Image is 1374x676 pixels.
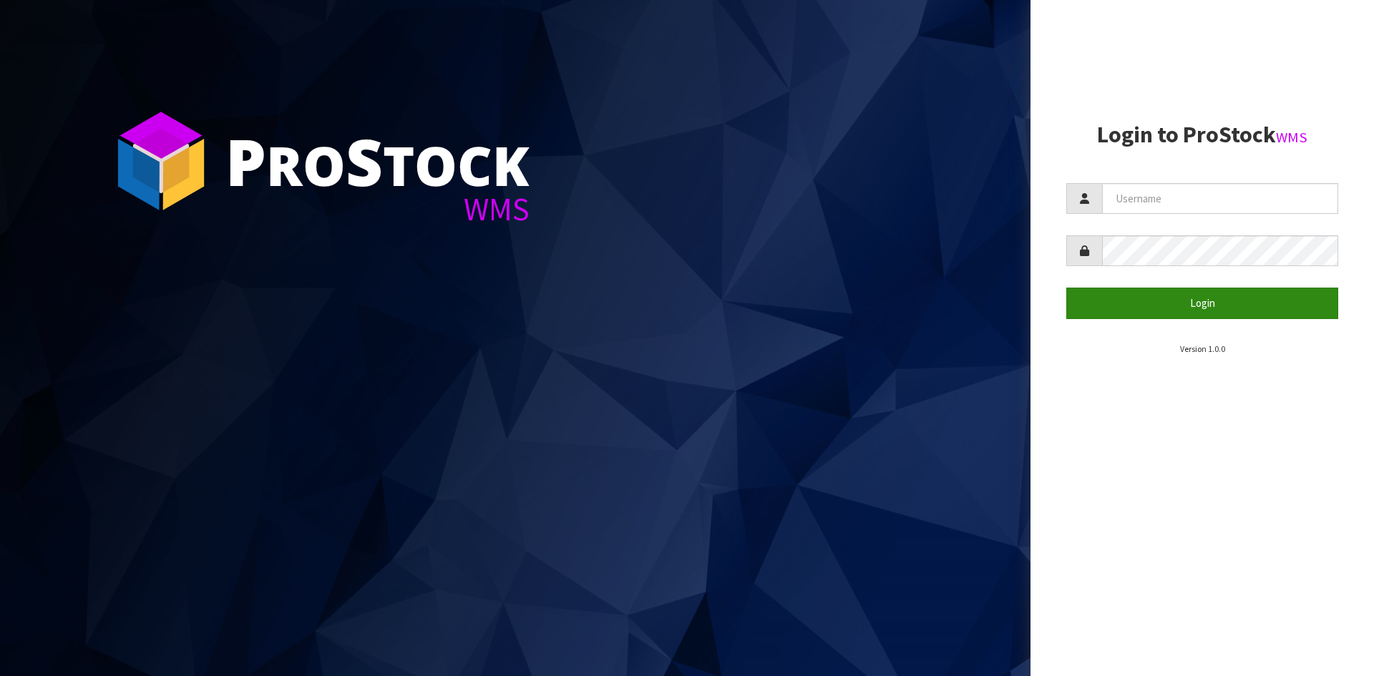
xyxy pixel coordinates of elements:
[225,129,530,193] div: ro tock
[1066,288,1338,318] button: Login
[1276,128,1307,147] small: WMS
[107,107,215,215] img: ProStock Cube
[225,117,266,205] span: P
[1066,122,1338,147] h2: Login to ProStock
[346,117,383,205] span: S
[225,193,530,225] div: WMS
[1180,343,1225,354] small: Version 1.0.0
[1102,183,1338,214] input: Username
